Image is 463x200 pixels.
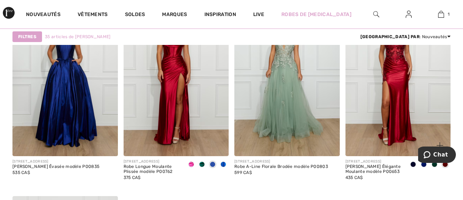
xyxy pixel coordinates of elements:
[45,34,110,40] span: 35 articles de [PERSON_NAME]
[440,159,451,171] div: Deep red
[345,175,363,180] span: 435 CA$
[78,11,108,19] a: Vêtements
[12,164,99,169] div: [PERSON_NAME] Évasée modèle P00835
[124,159,181,164] div: [STREET_ADDRESS]
[281,11,352,18] a: Robes de [MEDICAL_DATA]
[234,170,252,175] span: 599 CA$
[186,159,197,171] div: Fuchsia
[12,159,99,164] div: [STREET_ADDRESS]
[437,142,443,149] img: plus_v2.svg
[408,159,418,171] div: Navy
[373,10,379,19] img: recherche
[360,34,451,40] div: : Nouveautés
[418,159,429,171] div: Royal
[26,11,61,19] a: Nouveautés
[234,159,328,164] div: [STREET_ADDRESS]
[253,11,264,18] a: Live
[3,6,15,20] img: 1ère Avenue
[438,10,444,19] img: Mon panier
[345,164,402,174] div: [PERSON_NAME] Élégante Moulante modèle P00653
[125,11,145,19] a: Soldes
[218,159,229,171] div: Royal blue
[18,34,36,40] strong: Filtres
[234,164,328,169] div: Robe A-Line Florale Brodée modèle P00803
[400,10,417,19] a: Se connecter
[197,159,207,171] div: Emerald
[124,164,181,174] div: Robe Longue Moulante Plissée modèle P00762
[162,11,187,19] a: Marques
[360,34,420,39] strong: [GEOGRAPHIC_DATA] par
[406,10,412,19] img: Mes infos
[345,159,402,164] div: [STREET_ADDRESS]
[448,11,449,17] span: 1
[207,159,218,171] div: Burgundy
[429,159,440,171] div: Emerald
[124,175,141,180] span: 375 CA$
[204,11,236,19] span: Inspiration
[425,10,457,19] a: 1
[12,170,30,175] span: 535 CA$
[418,147,456,164] iframe: Ouvre un widget dans lequel vous pouvez chatter avec l’un de nos agents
